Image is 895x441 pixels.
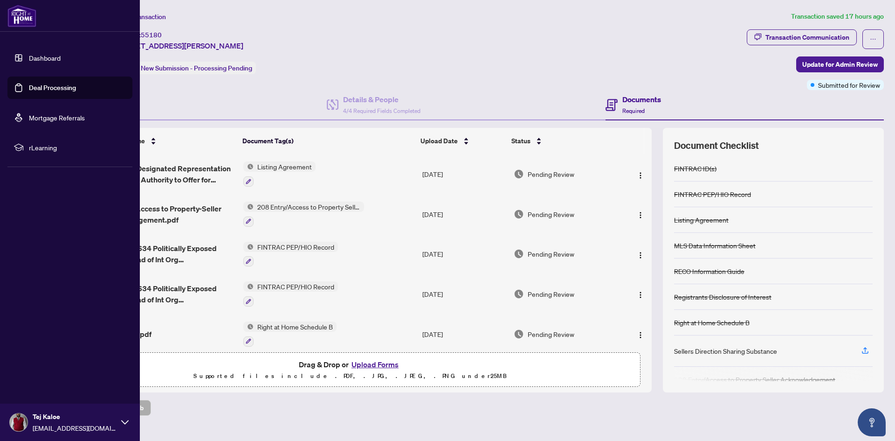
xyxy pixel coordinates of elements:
div: MLS Data Information Sheet [674,240,756,251]
span: Pending Review [528,329,574,339]
img: Status Icon [243,322,254,332]
span: Required [622,107,645,114]
span: Update for Admin Review [802,57,878,72]
td: [DATE] [419,154,509,194]
button: Logo [633,167,648,182]
div: Status: [116,62,256,74]
span: Submitted for Review [818,80,880,90]
span: Status [511,136,530,146]
span: ellipsis [870,36,876,42]
td: [DATE] [419,314,509,354]
a: Deal Processing [29,84,76,92]
span: 208 Entry Access to Property-Seller Acknowledgement.pdf [100,203,236,225]
img: Logo [637,252,644,259]
span: New Submission - Processing Pending [141,64,252,72]
span: [STREET_ADDRESS][PERSON_NAME] [116,40,243,51]
img: Status Icon [243,281,254,292]
img: Document Status [514,289,524,299]
div: Transaction Communication [765,30,849,45]
div: Sellers Direction Sharing Substance [674,346,777,356]
button: Status IconFINTRAC PEP/HIO Record [243,281,338,307]
button: Status IconRight at Home Schedule B [243,322,337,347]
div: Registrants Disclosure of Interest [674,292,771,302]
img: Document Status [514,169,524,179]
h4: Documents [622,94,661,105]
h4: Details & People [343,94,420,105]
span: Pending Review [528,289,574,299]
span: [EMAIL_ADDRESS][DOMAIN_NAME] [33,423,117,433]
span: View Transaction [116,13,166,21]
th: Status [508,128,618,154]
img: Document Status [514,249,524,259]
span: Pending Review [528,169,574,179]
span: Upload Date [420,136,458,146]
button: Upload Forms [349,358,401,371]
span: 208 Entry/Access to Property Seller Acknowledgement [254,202,364,212]
img: Logo [637,211,644,219]
button: Status IconFINTRAC PEP/HIO Record [243,242,338,267]
img: Document Status [514,329,524,339]
td: [DATE] [419,274,509,314]
p: Supported files include .PDF, .JPG, .JPEG, .PNG under 25 MB [66,371,634,382]
img: Document Status [514,209,524,219]
span: 4/4 Required Fields Completed [343,107,420,114]
span: Document Checklist [674,139,759,152]
div: Listing Agreement [674,215,729,225]
button: Update for Admin Review [796,56,884,72]
article: Transaction saved 17 hours ago [791,11,884,22]
span: Drag & Drop orUpload FormsSupported files include .PDF, .JPG, .JPEG, .PNG under25MB [60,353,640,387]
td: [DATE] [419,234,509,274]
button: Logo [633,246,648,261]
img: Logo [637,172,644,179]
span: Pending Review [528,249,574,259]
img: Status Icon [243,202,254,212]
div: RECO Information Guide [674,266,744,276]
button: Logo [633,287,648,301]
img: Logo [637,331,644,339]
a: Mortgage Referrals [29,113,85,122]
span: Listing Agreement [254,161,316,172]
img: Logo [637,291,644,299]
span: 55180 [141,31,162,39]
span: Drag & Drop or [299,358,401,371]
button: Status Icon208 Entry/Access to Property Seller Acknowledgement [243,202,364,227]
button: Open asap [858,408,886,436]
button: Transaction Communication [747,29,857,45]
span: Tej Kaloe [33,412,117,422]
div: FINTRAC ID(s) [674,163,716,174]
div: Right at Home Schedule B [674,317,750,328]
span: Pending Review [528,209,574,219]
button: Status IconListing Agreement [243,161,316,187]
th: Document Tag(s) [239,128,417,154]
div: FINTRAC PEP/HIO Record [674,189,751,199]
th: Upload Date [417,128,508,154]
span: Right at Home Schedule B [254,322,337,332]
img: Status Icon [243,161,254,172]
span: 271 Seller Designated Representation Agreement Authority to Offer for Sale.pdf [100,163,236,185]
img: Status Icon [243,242,254,252]
span: FINTRAC - 634 Politically Exposed Person_Head of Int Org Checklist_Record [PERSON_NAME].pdf [100,243,236,265]
span: FINTRAC PEP/HIO Record [254,281,338,292]
button: Logo [633,327,648,342]
th: (10) File Name [96,128,239,154]
span: FINTRAC - 634 Politically Exposed Person_Head of Int Org Checklist_Record [PERSON_NAME].pdf [100,283,236,305]
span: rLearning [29,142,126,153]
button: Logo [633,207,648,222]
td: [DATE] [419,194,509,234]
img: logo [7,5,36,27]
a: Dashboard [29,54,61,62]
span: FINTRAC PEP/HIO Record [254,242,338,252]
img: Profile Icon [10,413,28,431]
